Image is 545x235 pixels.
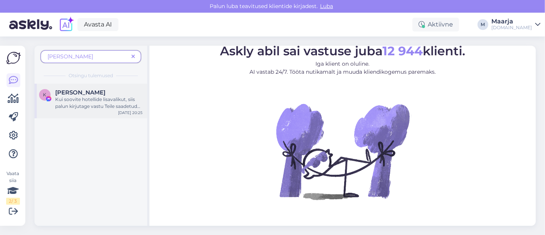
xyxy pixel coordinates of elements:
p: Iga klient on oluline. AI vastab 24/7. Tööta nutikamalt ja muuda kliendikogemus paremaks. [220,60,465,76]
div: Maarja [491,18,532,25]
span: Karin Vahar [55,89,105,96]
img: No Chat active [274,82,412,220]
div: [DATE] 20:25 [118,110,143,116]
div: M [478,19,488,30]
img: explore-ai [58,17,74,33]
span: Askly abil sai vastuse juba klienti. [220,43,465,58]
span: Luba [318,3,335,10]
div: Aktiivne [412,18,459,31]
span: K [43,92,47,98]
span: [PERSON_NAME] [48,53,93,60]
a: Avasta AI [77,18,118,31]
span: Otsingu tulemused [69,72,113,79]
div: Kui soovite hotellide lisavalikut, siis palun kirjutage vastu Teile saadetud meilile :) [55,96,143,110]
b: 12 944 [382,43,423,58]
div: 2 / 3 [6,198,20,205]
div: [DOMAIN_NAME] [491,25,532,31]
a: Maarja[DOMAIN_NAME] [491,18,540,31]
div: Vaata siia [6,170,20,205]
img: Askly Logo [6,52,21,64]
